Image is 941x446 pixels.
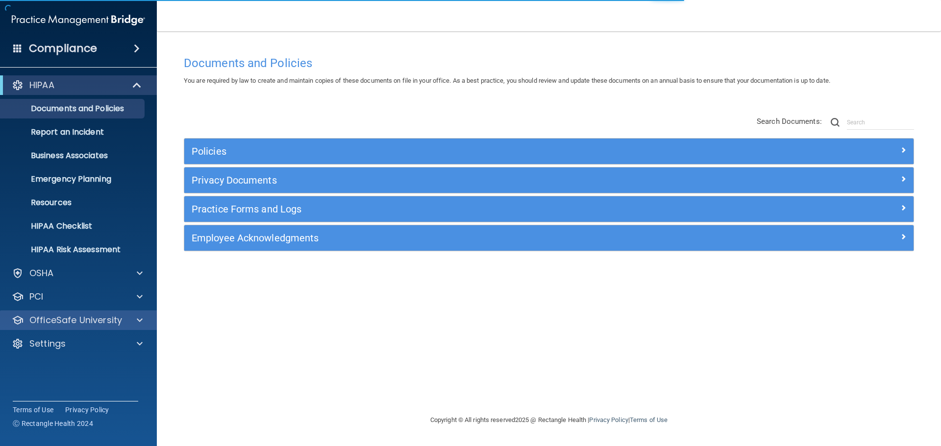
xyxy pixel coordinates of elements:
h4: Documents and Policies [184,57,914,70]
p: HIPAA Checklist [6,221,140,231]
span: Search Documents: [757,117,822,126]
a: HIPAA [12,79,142,91]
a: Terms of Use [630,416,668,423]
h5: Privacy Documents [192,175,724,186]
a: Settings [12,338,143,350]
a: Practice Forms and Logs [192,201,906,217]
p: OSHA [29,267,54,279]
p: Documents and Policies [6,104,140,114]
p: Report an Incident [6,127,140,137]
a: PCI [12,291,143,303]
p: OfficeSafe University [29,314,122,326]
h4: Compliance [29,42,97,55]
h5: Employee Acknowledgments [192,233,724,243]
p: HIPAA [29,79,54,91]
p: PCI [29,291,43,303]
p: Emergency Planning [6,174,140,184]
h5: Practice Forms and Logs [192,204,724,214]
a: Terms of Use [13,405,53,415]
img: ic-search.3b580494.png [831,118,840,127]
input: Search [847,115,914,130]
a: Employee Acknowledgments [192,230,906,246]
span: Ⓒ Rectangle Health 2024 [13,419,93,428]
span: You are required by law to create and maintain copies of these documents on file in your office. ... [184,77,830,84]
div: Copyright © All rights reserved 2025 @ Rectangle Health | | [370,404,728,436]
a: Policies [192,143,906,159]
a: Privacy Policy [65,405,109,415]
p: Settings [29,338,66,350]
a: Privacy Policy [589,416,628,423]
p: HIPAA Risk Assessment [6,245,140,255]
h5: Policies [192,146,724,157]
p: Business Associates [6,151,140,161]
a: OSHA [12,267,143,279]
a: OfficeSafe University [12,314,143,326]
p: Resources [6,198,140,208]
a: Privacy Documents [192,172,906,188]
img: PMB logo [12,10,145,30]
